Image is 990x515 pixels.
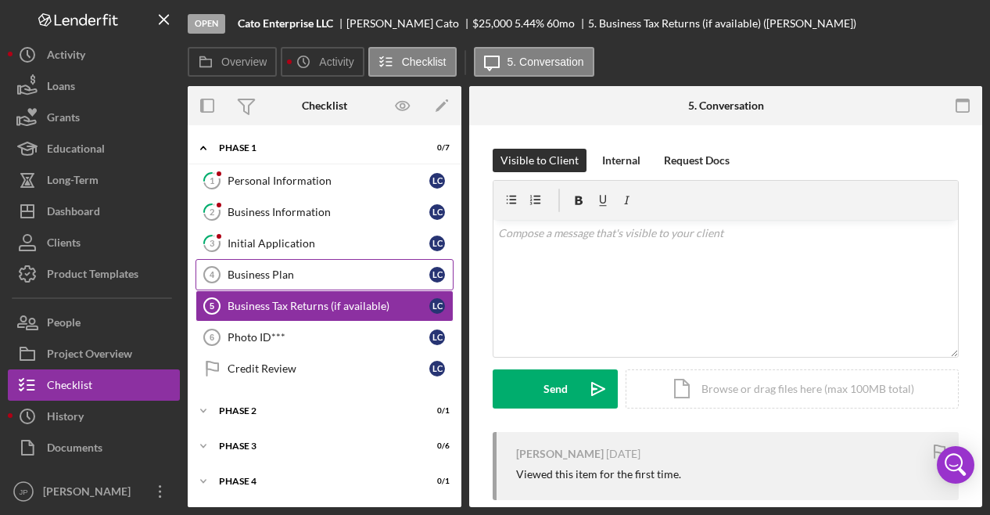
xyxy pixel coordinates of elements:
a: 4Business PlanLC [195,259,454,290]
label: Activity [319,56,353,68]
label: 5. Conversation [508,56,584,68]
button: People [8,307,180,338]
div: Business Plan [228,268,429,281]
div: People [47,307,81,342]
a: 5Business Tax Returns (if available)LC [195,290,454,322]
div: Viewed this item for the first time. [516,468,681,481]
button: Product Templates [8,258,180,290]
div: Phase 1 [219,143,411,153]
div: 0 / 1 [421,477,450,486]
button: Checklist [8,369,180,401]
button: Request Docs [656,149,737,172]
div: Checklist [302,99,347,112]
button: Overview [188,47,277,77]
div: 0 / 6 [421,441,450,451]
a: History [8,401,180,432]
div: Checklist [47,369,92,405]
div: Open [188,14,225,34]
text: JP [19,488,27,496]
tspan: 3 [210,238,214,248]
div: Request Docs [664,149,730,172]
div: L C [429,173,445,189]
a: Credit ReviewLC [195,353,454,384]
tspan: 6 [210,333,214,342]
div: L C [429,330,445,345]
tspan: 4 [210,270,215,279]
div: Open Intercom Messenger [937,446,974,484]
button: Project Overview [8,338,180,369]
span: $25,000 [472,16,512,30]
div: Long-Term [47,164,99,200]
button: Activity [8,39,180,70]
div: 5. Conversation [688,99,764,112]
tspan: 5 [210,301,214,311]
tspan: 1 [210,175,214,185]
div: Project Overview [47,338,132,373]
div: Business Tax Returns (if available) [228,300,429,312]
button: Loans [8,70,180,102]
div: L C [429,267,445,283]
a: Dashboard [8,196,180,227]
div: Dashboard [47,196,100,231]
button: Checklist [368,47,457,77]
button: Clients [8,227,180,258]
a: 1Personal InformationLC [195,165,454,196]
div: Send [543,369,568,409]
div: Activity [47,39,85,74]
div: History [47,401,84,436]
div: L C [429,204,445,220]
div: Grants [47,102,80,137]
a: 3Initial ApplicationLC [195,228,454,259]
div: [PERSON_NAME] Cato [346,17,472,30]
div: 0 / 7 [421,143,450,153]
button: Internal [594,149,648,172]
div: 60 mo [547,17,575,30]
div: [PERSON_NAME] [516,448,604,460]
div: 0 / 1 [421,406,450,416]
div: Phase 4 [219,477,411,486]
div: Personal Information [228,175,429,187]
div: Documents [47,432,102,467]
div: Phase 3 [219,441,411,451]
tspan: 2 [210,207,214,217]
time: 2025-10-02 20:46 [606,448,640,460]
div: Visible to Client [500,149,579,172]
button: JP[PERSON_NAME] [8,476,180,507]
button: Activity [281,47,364,77]
button: Grants [8,102,180,133]
div: Educational [47,133,105,168]
div: 5. Business Tax Returns (if available) ([PERSON_NAME]) [588,17,856,30]
a: 2Business InformationLC [195,196,454,228]
div: Credit Review [228,362,429,375]
button: 5. Conversation [474,47,594,77]
button: Educational [8,133,180,164]
div: L C [429,236,445,251]
div: Initial Application [228,237,429,250]
div: Business Information [228,206,429,218]
button: Documents [8,432,180,463]
div: Loans [47,70,75,106]
div: L C [429,298,445,314]
div: L C [429,361,445,376]
button: Long-Term [8,164,180,196]
div: Internal [602,149,640,172]
div: [PERSON_NAME] [39,476,141,511]
label: Checklist [402,56,447,68]
div: Phase 2 [219,406,411,416]
button: Visible to Client [493,149,586,172]
div: 5.44 % [515,17,544,30]
label: Overview [221,56,267,68]
button: Send [493,369,618,409]
b: Cato Enterprise LLC [238,17,333,30]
